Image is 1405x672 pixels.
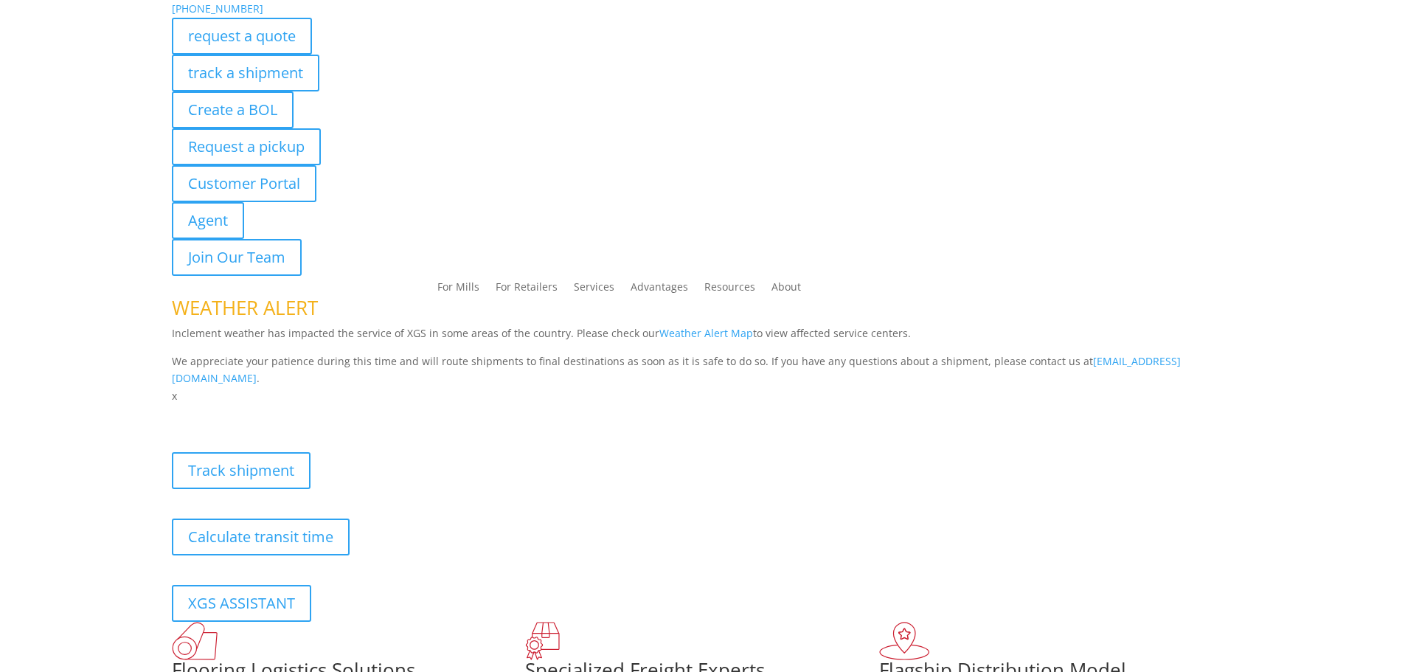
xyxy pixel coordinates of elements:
a: Weather Alert Map [659,326,753,340]
b: Visibility, transparency, and control for your entire supply chain. [172,407,501,421]
a: Advantages [631,282,688,298]
img: xgs-icon-total-supply-chain-intelligence-red [172,622,218,660]
a: Agent [172,202,244,239]
a: Create a BOL [172,91,294,128]
img: xgs-icon-focused-on-flooring-red [525,622,560,660]
a: Calculate transit time [172,519,350,555]
a: XGS ASSISTANT [172,585,311,622]
a: Request a pickup [172,128,321,165]
a: Track shipment [172,452,311,489]
p: We appreciate your patience during this time and will route shipments to final destinations as so... [172,353,1234,388]
a: Resources [704,282,755,298]
span: WEATHER ALERT [172,294,318,321]
a: Customer Portal [172,165,316,202]
a: About [771,282,801,298]
a: [PHONE_NUMBER] [172,1,263,15]
a: Services [574,282,614,298]
img: xgs-icon-flagship-distribution-model-red [879,622,930,660]
a: Join Our Team [172,239,302,276]
a: For Mills [437,282,479,298]
p: Inclement weather has impacted the service of XGS in some areas of the country. Please check our ... [172,325,1234,353]
a: request a quote [172,18,312,55]
a: For Retailers [496,282,558,298]
a: track a shipment [172,55,319,91]
p: x [172,387,1234,405]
